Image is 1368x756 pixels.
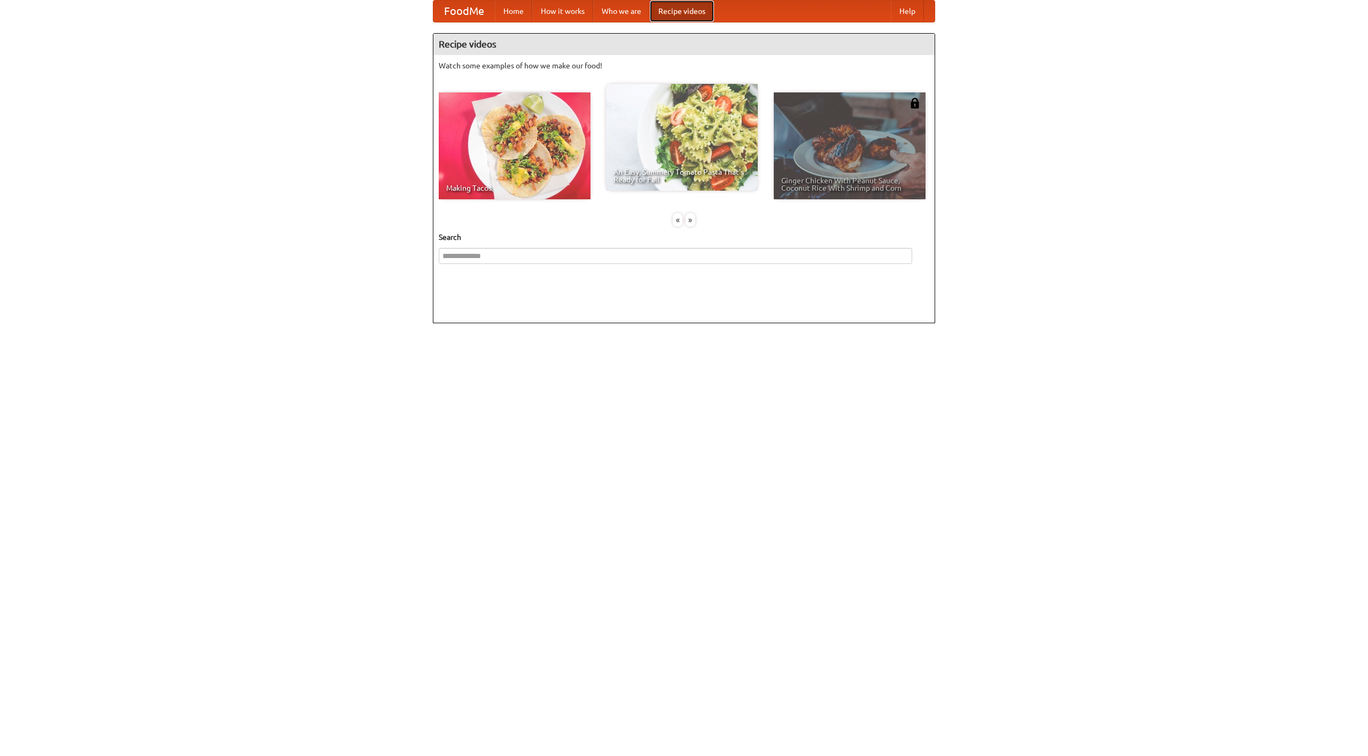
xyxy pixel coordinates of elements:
h5: Search [439,232,929,243]
img: 483408.png [910,98,920,108]
h4: Recipe videos [433,34,935,55]
a: Home [495,1,532,22]
a: Who we are [593,1,650,22]
a: Help [891,1,924,22]
span: An Easy, Summery Tomato Pasta That's Ready for Fall [613,168,750,183]
a: FoodMe [433,1,495,22]
span: Making Tacos [446,184,583,192]
div: « [673,213,682,227]
a: An Easy, Summery Tomato Pasta That's Ready for Fall [606,84,758,191]
a: Recipe videos [650,1,714,22]
a: How it works [532,1,593,22]
div: » [686,213,695,227]
a: Making Tacos [439,92,590,199]
p: Watch some examples of how we make our food! [439,60,929,71]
